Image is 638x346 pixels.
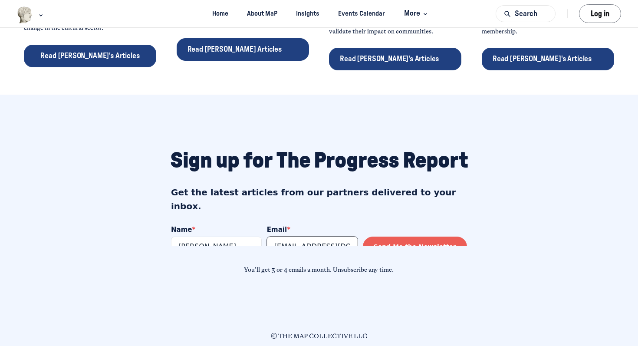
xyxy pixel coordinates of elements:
[329,48,461,70] a: Read [PERSON_NAME]'s Articles
[193,51,297,71] button: Send Me the Newsletter
[1,51,92,71] input: Enter name
[244,266,394,274] span: You'll get 3 or 4 emails a month. Unsubscribe any time.
[289,6,327,22] a: Insights
[482,48,614,70] a: Read [PERSON_NAME]'s Articles
[187,46,282,53] span: Read [PERSON_NAME] Articles
[271,333,367,340] span: © THE MAP COLLECTIVE LLC
[340,55,439,63] span: Read [PERSON_NAME]'s Articles
[177,38,309,61] a: Read [PERSON_NAME] Articles
[396,6,433,22] button: More
[579,4,621,23] button: Log in
[493,55,592,63] span: Read [PERSON_NAME]'s Articles
[40,52,139,59] span: Read [PERSON_NAME]'s Articles
[17,6,45,24] button: Museums as Progress logo
[404,8,430,20] span: More
[1,40,25,49] span: Name
[97,40,120,49] span: Email
[170,149,468,172] span: Sign up for The Progress Report
[496,5,556,22] button: Search
[331,6,393,22] a: Events Calendar
[24,45,156,67] a: Read [PERSON_NAME]'s Articles
[205,6,236,22] a: Home
[17,7,33,23] img: Museums as Progress logo
[97,51,187,71] input: Enter email
[240,6,285,22] a: About MaP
